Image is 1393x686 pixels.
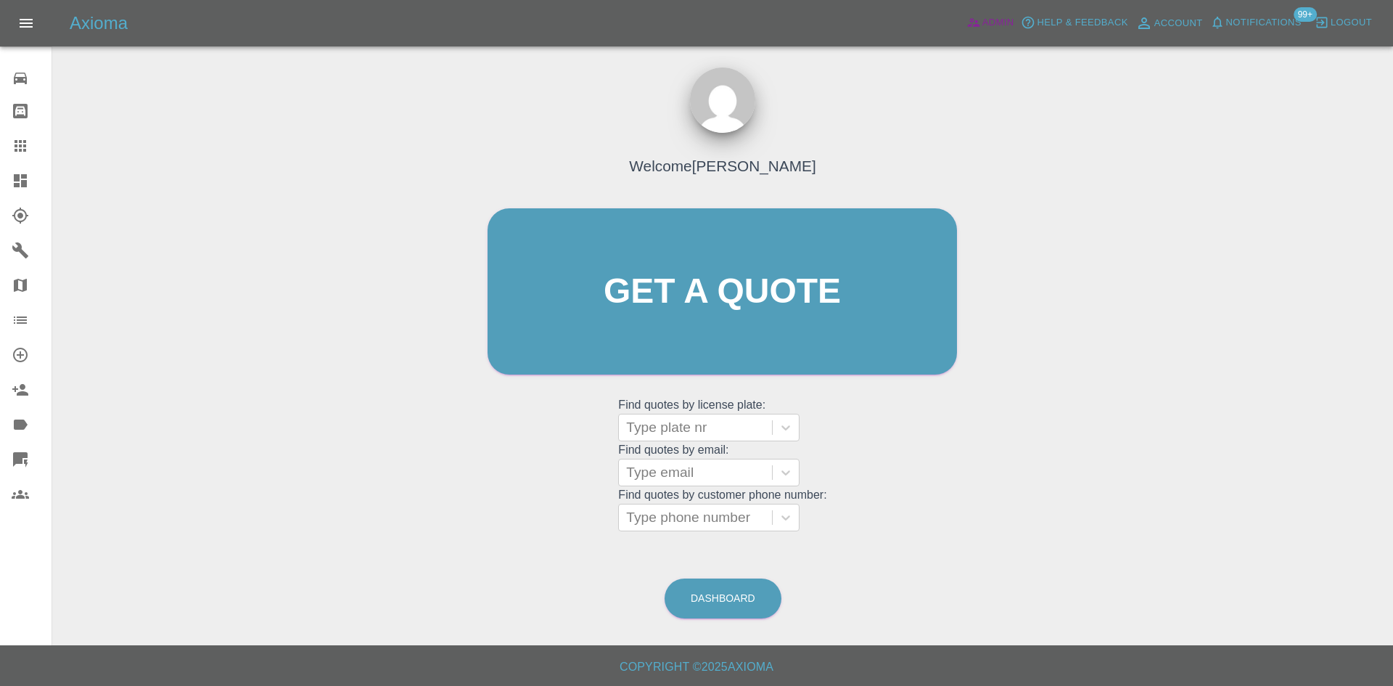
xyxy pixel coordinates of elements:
[1132,12,1207,35] a: Account
[629,155,815,177] h4: Welcome [PERSON_NAME]
[1207,12,1305,34] button: Notifications
[1226,15,1302,31] span: Notifications
[70,12,128,35] h5: Axioma
[1037,15,1127,31] span: Help & Feedback
[1331,15,1372,31] span: Logout
[488,208,957,375] a: Get a quote
[1017,12,1131,34] button: Help & Feedback
[9,6,44,41] button: Open drawer
[982,15,1014,31] span: Admin
[963,12,1018,34] a: Admin
[618,489,826,531] grid: Find quotes by customer phone number:
[12,657,1381,677] h6: Copyright © 2025 Axioma
[1154,15,1203,32] span: Account
[665,579,781,618] a: Dashboard
[1311,12,1376,34] button: Logout
[1294,7,1317,22] span: 99+
[618,399,826,441] grid: Find quotes by license plate:
[618,444,826,486] grid: Find quotes by email:
[690,68,755,133] img: ...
